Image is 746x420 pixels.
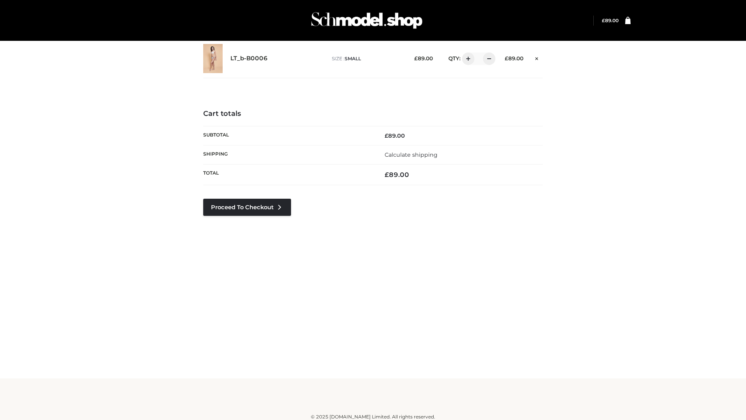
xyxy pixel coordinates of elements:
span: £ [602,17,605,23]
span: £ [505,55,508,61]
bdi: 89.00 [505,55,523,61]
th: Total [203,164,373,185]
th: Subtotal [203,126,373,145]
a: Remove this item [531,52,543,63]
div: QTY: [441,52,493,65]
span: £ [414,55,418,61]
img: LT_b-B0006 - SMALL [203,44,223,73]
span: £ [385,171,389,178]
a: LT_b-B0006 [230,55,268,62]
img: Schmodel Admin 964 [309,5,425,36]
a: Calculate shipping [385,151,437,158]
a: Proceed to Checkout [203,199,291,216]
bdi: 89.00 [602,17,619,23]
span: SMALL [345,56,361,61]
p: size : [332,55,402,62]
bdi: 89.00 [385,171,409,178]
a: £89.00 [602,17,619,23]
th: Shipping [203,145,373,164]
bdi: 89.00 [385,132,405,139]
h4: Cart totals [203,110,543,118]
bdi: 89.00 [414,55,433,61]
span: £ [385,132,388,139]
